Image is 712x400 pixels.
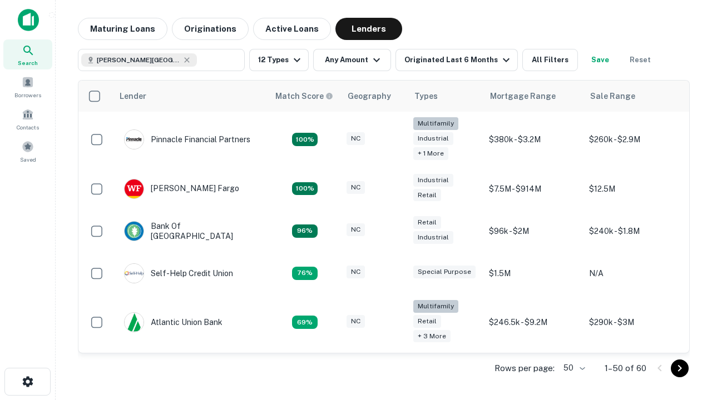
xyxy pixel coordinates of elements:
div: Bank Of [GEOGRAPHIC_DATA] [124,221,258,241]
button: Originated Last 6 Months [395,49,518,71]
th: Types [408,81,483,112]
div: Industrial [413,231,453,244]
p: Rows per page: [495,362,555,375]
button: Go to next page [671,359,689,377]
a: Borrowers [3,72,52,102]
th: Lender [113,81,269,112]
button: 12 Types [249,49,309,71]
img: capitalize-icon.png [18,9,39,31]
div: Multifamily [413,300,458,313]
span: Saved [20,155,36,164]
div: + 3 more [413,330,451,343]
div: Special Purpose [413,266,476,278]
div: NC [347,223,365,236]
button: Lenders [335,18,402,40]
th: Capitalize uses an advanced AI algorithm to match your search with the best lender. The match sco... [269,81,341,112]
img: picture [125,179,144,198]
div: Industrial [413,132,453,145]
td: $1.5M [483,252,584,294]
td: $260k - $2.9M [584,112,684,168]
td: N/A [584,252,684,294]
button: Active Loans [253,18,331,40]
div: Lender [120,89,146,103]
div: + 1 more [413,147,448,160]
a: Contacts [3,104,52,134]
h6: Match Score [275,90,331,102]
div: Matching Properties: 11, hasApolloMatch: undefined [292,267,318,280]
button: Any Amount [313,49,391,71]
div: Matching Properties: 10, hasApolloMatch: undefined [292,316,318,329]
div: NC [347,315,365,328]
img: picture [125,264,144,283]
div: Self-help Credit Union [124,263,233,283]
span: Borrowers [14,91,41,99]
th: Mortgage Range [483,81,584,112]
td: $246.5k - $9.2M [483,294,584,351]
td: $380k - $3.2M [483,112,584,168]
div: [PERSON_NAME] Fargo [124,179,239,199]
img: picture [125,222,144,241]
td: $7.5M - $914M [483,168,584,210]
div: NC [347,132,365,145]
div: Retail [413,189,441,202]
div: Sale Range [590,89,635,103]
div: Atlantic Union Bank [124,312,222,332]
div: Retail [413,315,441,328]
td: $12.5M [584,168,684,210]
div: Mortgage Range [490,89,556,103]
div: Industrial [413,174,453,187]
div: NC [347,266,365,278]
div: Geography [348,89,391,103]
button: Originations [172,18,249,40]
div: Originated Last 6 Months [404,53,513,67]
div: Retail [413,216,441,229]
div: Matching Properties: 26, hasApolloMatch: undefined [292,133,318,146]
div: Matching Properties: 14, hasApolloMatch: undefined [292,224,318,238]
button: Reset [622,49,658,71]
iframe: Chat Widget [656,311,712,364]
td: $240k - $1.8M [584,210,684,252]
td: $290k - $3M [584,294,684,351]
th: Sale Range [584,81,684,112]
div: 50 [559,360,587,376]
th: Geography [341,81,408,112]
p: 1–50 of 60 [605,362,646,375]
td: $96k - $2M [483,210,584,252]
div: Types [414,89,438,103]
div: NC [347,181,365,194]
img: picture [125,313,144,332]
span: Search [18,58,38,67]
button: Save your search to get updates of matches that match your search criteria. [582,49,618,71]
div: Matching Properties: 15, hasApolloMatch: undefined [292,182,318,196]
button: All Filters [522,49,578,71]
span: Contacts [17,123,39,132]
span: [PERSON_NAME][GEOGRAPHIC_DATA], [GEOGRAPHIC_DATA] [97,55,180,65]
button: Maturing Loans [78,18,167,40]
a: Search [3,39,52,69]
img: picture [125,130,144,149]
a: Saved [3,136,52,166]
div: Pinnacle Financial Partners [124,129,250,149]
div: Multifamily [413,117,458,130]
div: Capitalize uses an advanced AI algorithm to match your search with the best lender. The match sco... [275,90,333,102]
